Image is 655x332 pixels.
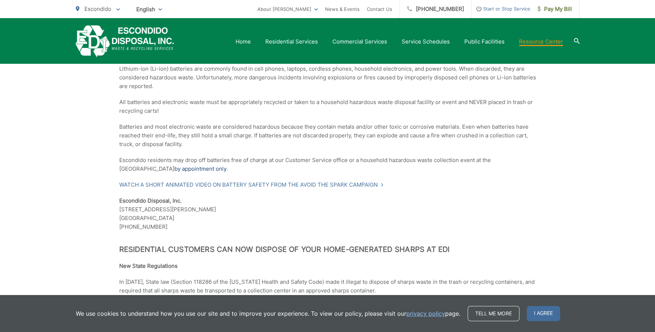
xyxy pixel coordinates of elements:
[131,3,167,16] span: English
[367,5,392,13] a: Contact Us
[76,309,460,318] p: We use cookies to understand how you use our site and to improve your experience. To view our pol...
[119,262,178,269] strong: New State Regulations
[332,37,387,46] a: Commercial Services
[119,197,182,204] strong: Escondido Disposal, Inc.
[325,5,360,13] a: News & Events
[119,123,536,149] p: Batteries and most electronic waste are considered hazardous because they contain metals and/or o...
[236,37,251,46] a: Home
[119,278,536,295] p: In [DATE], State law (Section 118286 of the [US_STATE] Health and Safety Code) made it illegal to...
[76,25,174,58] a: EDCD logo. Return to the homepage.
[402,37,450,46] a: Service Schedules
[119,196,536,231] p: [STREET_ADDRESS][PERSON_NAME] [GEOGRAPHIC_DATA] [PHONE_NUMBER]
[119,156,536,173] p: Escondido residents may drop off batteries free of charge at our Customer Service office or a hou...
[468,306,519,321] a: Tell me more
[119,245,536,254] h2: Residential Customers Can Now Dispose of Your Home-Generated Sharps at EDI
[119,65,536,91] p: Lithium-ion (Li-ion) batteries are commonly found in cell phones, laptops, cordless phones, house...
[84,5,111,12] span: Escondido
[464,37,505,46] a: Public Facilities
[519,37,563,46] a: Resource Center
[265,37,318,46] a: Residential Services
[406,309,445,318] a: privacy policy
[119,98,536,115] p: All batteries and electronic waste must be appropriately recycled or taken to a household hazardo...
[257,5,318,13] a: About [PERSON_NAME]
[119,180,384,189] a: Watch a Short Animated Video on Battery Safety from the Avoid the Spark Campaign
[538,5,572,13] span: Pay My Bill
[174,165,227,173] a: by appointment only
